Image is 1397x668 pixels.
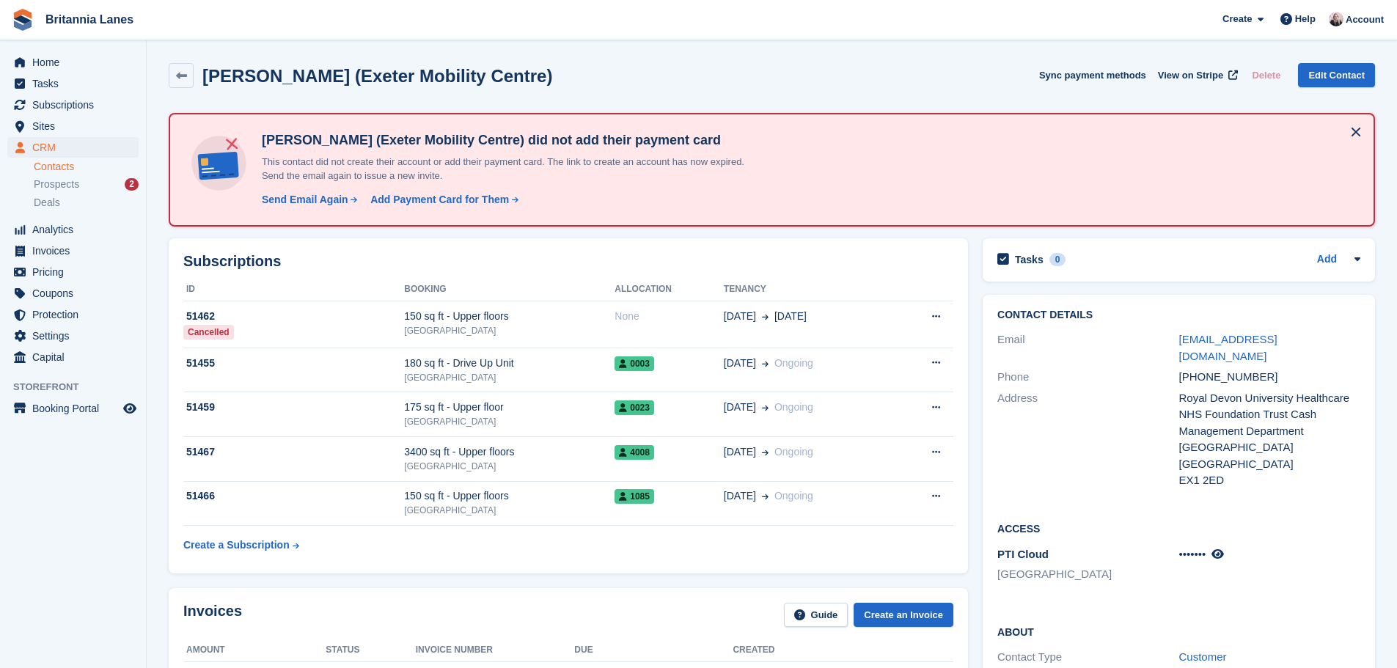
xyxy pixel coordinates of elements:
[183,603,242,627] h2: Invoices
[32,116,120,136] span: Sites
[724,488,756,504] span: [DATE]
[854,603,953,627] a: Create an Invoice
[774,446,813,458] span: Ongoing
[724,400,756,415] span: [DATE]
[32,283,120,304] span: Coupons
[32,52,120,73] span: Home
[997,331,1178,364] div: Email
[183,444,404,460] div: 51467
[1346,12,1384,27] span: Account
[34,177,79,191] span: Prospects
[32,137,120,158] span: CRM
[32,262,120,282] span: Pricing
[1158,68,1223,83] span: View on Stripe
[125,178,139,191] div: 2
[997,548,1049,560] span: PTI Cloud
[7,241,139,261] a: menu
[615,400,654,415] span: 0023
[7,73,139,94] a: menu
[183,537,290,553] div: Create a Subscription
[724,356,756,371] span: [DATE]
[1179,650,1227,663] a: Customer
[615,489,654,504] span: 1085
[615,445,654,460] span: 4008
[1179,390,1360,440] div: Royal Devon University Healthcare NHS Foundation Trust Cash Management Department
[997,369,1178,386] div: Phone
[784,603,848,627] a: Guide
[7,219,139,240] a: menu
[7,347,139,367] a: menu
[7,95,139,115] a: menu
[1152,63,1241,87] a: View on Stripe
[1179,548,1206,560] span: •••••••
[404,444,615,460] div: 3400 sq ft - Upper floors
[32,95,120,115] span: Subscriptions
[7,304,139,325] a: menu
[326,639,415,662] th: Status
[404,356,615,371] div: 180 sq ft - Drive Up Unit
[615,309,724,324] div: None
[121,400,139,417] a: Preview store
[404,400,615,415] div: 175 sq ft - Upper floor
[997,649,1178,666] div: Contact Type
[183,400,404,415] div: 51459
[32,347,120,367] span: Capital
[256,132,769,149] h4: [PERSON_NAME] (Exeter Mobility Centre) did not add their payment card
[183,253,953,270] h2: Subscriptions
[13,380,146,394] span: Storefront
[34,177,139,192] a: Prospects 2
[364,192,520,208] a: Add Payment Card for Them
[997,390,1178,489] div: Address
[7,398,139,419] a: menu
[404,460,615,473] div: [GEOGRAPHIC_DATA]
[416,639,575,662] th: Invoice number
[34,195,139,210] a: Deals
[774,490,813,502] span: Ongoing
[997,566,1178,583] li: [GEOGRAPHIC_DATA]
[183,639,326,662] th: Amount
[774,401,813,413] span: Ongoing
[404,309,615,324] div: 150 sq ft - Upper floors
[733,639,891,662] th: Created
[34,160,139,174] a: Contacts
[7,116,139,136] a: menu
[7,283,139,304] a: menu
[32,73,120,94] span: Tasks
[40,7,139,32] a: Britannia Lanes
[7,262,139,282] a: menu
[404,278,615,301] th: Booking
[7,137,139,158] a: menu
[7,52,139,73] a: menu
[1179,472,1360,489] div: EX1 2ED
[774,357,813,369] span: Ongoing
[404,371,615,384] div: [GEOGRAPHIC_DATA]
[615,278,724,301] th: Allocation
[32,398,120,419] span: Booking Portal
[774,309,807,324] span: [DATE]
[1179,333,1277,362] a: [EMAIL_ADDRESS][DOMAIN_NAME]
[724,278,895,301] th: Tenancy
[1179,456,1360,473] div: [GEOGRAPHIC_DATA]
[183,325,234,339] div: Cancelled
[1049,253,1066,266] div: 0
[997,521,1360,535] h2: Access
[404,488,615,504] div: 150 sq ft - Upper floors
[574,639,733,662] th: Due
[1039,63,1146,87] button: Sync payment methods
[1246,63,1286,87] button: Delete
[183,278,404,301] th: ID
[32,326,120,346] span: Settings
[188,132,250,194] img: no-card-linked-e7822e413c904bf8b177c4d89f31251c4716f9871600ec3ca5bfc59e148c83f4.svg
[12,9,34,31] img: stora-icon-8386f47178a22dfd0bd8f6a31ec36ba5ce8667c1dd55bd0f319d3a0aa187defe.svg
[1179,439,1360,456] div: [GEOGRAPHIC_DATA]
[997,624,1360,639] h2: About
[183,488,404,504] div: 51466
[32,241,120,261] span: Invoices
[404,324,615,337] div: [GEOGRAPHIC_DATA]
[1329,12,1343,26] img: Alexandra Lane
[262,192,348,208] div: Send Email Again
[183,356,404,371] div: 51455
[183,309,404,324] div: 51462
[183,532,299,559] a: Create a Subscription
[404,415,615,428] div: [GEOGRAPHIC_DATA]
